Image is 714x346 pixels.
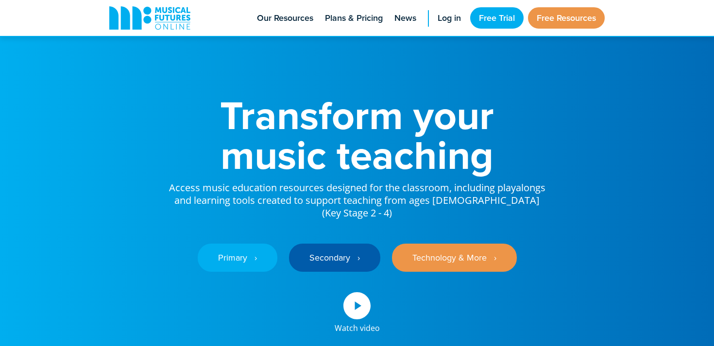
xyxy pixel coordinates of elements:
[168,95,546,175] h1: Transform your music teaching
[335,319,380,332] div: Watch video
[198,244,277,272] a: Primary ‎‏‏‎ ‎ ›
[394,12,416,25] span: News
[470,7,524,29] a: Free Trial
[392,244,517,272] a: Technology & More ‎‏‏‎ ‎ ›
[438,12,461,25] span: Log in
[325,12,383,25] span: Plans & Pricing
[168,175,546,219] p: Access music education resources designed for the classroom, including playalongs and learning to...
[257,12,313,25] span: Our Resources
[289,244,380,272] a: Secondary ‎‏‏‎ ‎ ›
[528,7,605,29] a: Free Resources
